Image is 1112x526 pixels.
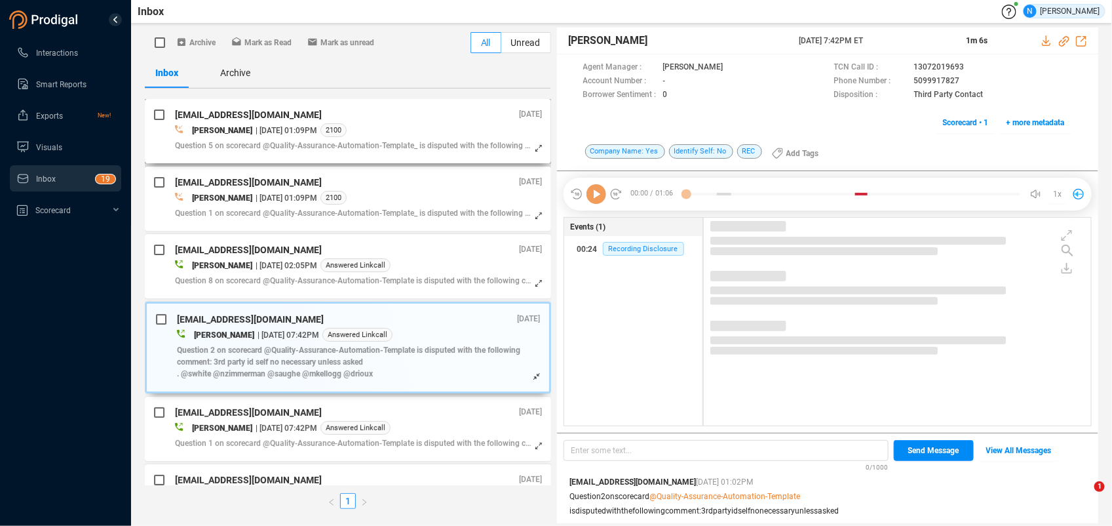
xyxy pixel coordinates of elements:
[1024,5,1100,18] div: [PERSON_NAME]
[650,492,803,501] : @ Quality-Assurance-Automation-Template
[633,506,666,516] span: following
[569,33,648,49] span: [PERSON_NAME]
[10,134,121,160] li: Visuals
[796,506,818,516] span: unless
[320,32,374,53] span: Mark as unread
[583,89,657,102] span: Borrower Sentiment :
[175,437,532,449] span: Question 1 on scorecard @Quality-Assurance-Automation-Template  is disputed with the following co...
[1007,112,1065,133] span: + more metadata
[145,234,551,298] div: [EMAIL_ADDRESS][DOMAIN_NAME][DATE][PERSON_NAME]| [DATE] 02:05PMAnswered LinkcallQuestion 8 on sco...
[16,102,111,129] a: ExportsNew!
[16,165,111,192] a: Inbox
[738,506,751,516] span: self
[786,143,819,164] span: Add Tags
[101,174,105,188] p: 1
[519,108,542,122] span: [DATE]
[145,302,551,394] div: [EMAIL_ADDRESS][DOMAIN_NAME][DATE][PERSON_NAME]| [DATE] 07:42PMAnswered LinkcallQuestion 2 on sco...
[697,477,754,487] span: [DATE] 01:02PM
[256,260,317,272] span: | [DATE] 02:05PM
[320,191,347,205] span: 2100
[175,108,322,122] span: [EMAIL_ADDRESS][DOMAIN_NAME]
[98,102,111,129] span: New!
[145,397,551,461] div: [EMAIL_ADDRESS][DOMAIN_NAME][DATE][PERSON_NAME]| [DATE] 07:42PMAnswered LinkcallQuestion 1 on sco...
[519,243,542,257] span: [DATE]
[1048,185,1067,203] button: 1x
[177,313,324,327] span: [EMAIL_ADDRESS][DOMAIN_NAME]
[145,99,551,163] div: [EMAIL_ADDRESS][DOMAIN_NAME][DATE][PERSON_NAME]| [DATE] 01:09PM2100Question 5 on scorecard @Quali...
[979,440,1059,461] button: View All Messages
[732,506,738,516] span: id
[751,506,760,516] span: no
[570,492,602,501] span: Question
[145,167,551,231] div: [EMAIL_ADDRESS][DOMAIN_NAME][DATE][PERSON_NAME]| [DATE] 01:09PM2100Question 1 on scorecard @Quali...
[36,174,56,184] span: Inbox
[999,112,1072,133] button: + more metadata
[986,440,1052,461] span: View All Messages
[606,492,615,501] span: on
[760,506,796,516] span: necessary
[583,75,657,89] span: Account Number :
[519,176,542,190] span: [DATE]
[175,207,532,219] span: Question 1 on scorecard @Quality-Assurance-Automation-Template_  is disputed with the following c...
[192,422,252,434] span: [PERSON_NAME]
[615,492,650,501] span: scorecard
[322,328,393,342] span: Answered Linkcall
[175,406,322,420] span: [EMAIL_ADDRESS][DOMAIN_NAME]
[175,140,532,152] span: Question 5 on scorecard @Quality-Assurance-Automation-Template_  is disputed with the following c...
[866,461,889,472] span: 0/1000
[96,174,115,184] sup: 19
[737,144,762,159] span: REC
[571,221,606,233] span: Events (1)
[16,134,111,160] a: Visuals
[1094,481,1105,492] span: 1
[764,143,827,164] button: Add Tags
[320,421,391,435] span: Answered Linkcall
[943,112,989,133] span: Scorecard • 1
[340,493,356,509] li: 1
[194,329,254,341] span: [PERSON_NAME]
[517,313,540,327] span: [DATE]
[1053,184,1062,205] span: 1x
[577,239,598,260] div: 00:24
[328,498,336,506] span: left
[36,49,78,58] span: Interactions
[36,143,62,152] span: Visuals
[834,89,908,102] span: Disposition :
[585,144,665,159] span: Company Name: Yes
[10,71,121,97] li: Smart Reports
[320,258,391,272] span: Answered Linkcall
[519,406,542,420] span: [DATE]
[663,89,668,102] span: 0
[220,66,250,80] div: Archive
[607,506,622,516] span: with
[223,32,299,53] button: Mark as Read
[168,32,223,53] button: archive
[177,344,530,380] span: Question 2 on scorecard @Quality-Assurance-Automation-Template  is disputed with the following co...
[189,32,216,53] span: archive
[16,71,111,97] a: Smart Reports
[10,102,121,129] li: Exports
[967,36,988,45] span: 1m 6s
[356,493,373,509] button: right
[894,440,974,461] button: Send Message
[622,506,633,516] span: the
[519,474,542,487] span: [DATE]
[914,75,960,89] span: 5099917827
[10,165,121,192] li: Inbox
[256,192,317,204] span: | [DATE] 01:09PM
[256,125,317,136] span: | [DATE] 01:09PM
[155,66,178,80] div: Inbox
[669,144,733,159] span: Identify Self: No
[576,506,607,516] span: disputed
[175,243,322,257] span: [EMAIL_ADDRESS][DOMAIN_NAME]
[603,242,684,256] span: Recording Disclosure
[192,192,252,204] span: [PERSON_NAME]
[36,111,63,121] span: Exports
[341,494,355,508] a: 1
[9,10,81,29] img: prodigal-logo
[175,474,322,487] span: [EMAIL_ADDRESS][DOMAIN_NAME]
[175,275,532,287] span: Question 8 on scorecard @Quality-Assurance-Automation-Template  is disputed with the following co...
[570,506,576,516] span: is
[258,329,319,341] span: | [DATE] 07:42PM
[1027,5,1033,18] span: N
